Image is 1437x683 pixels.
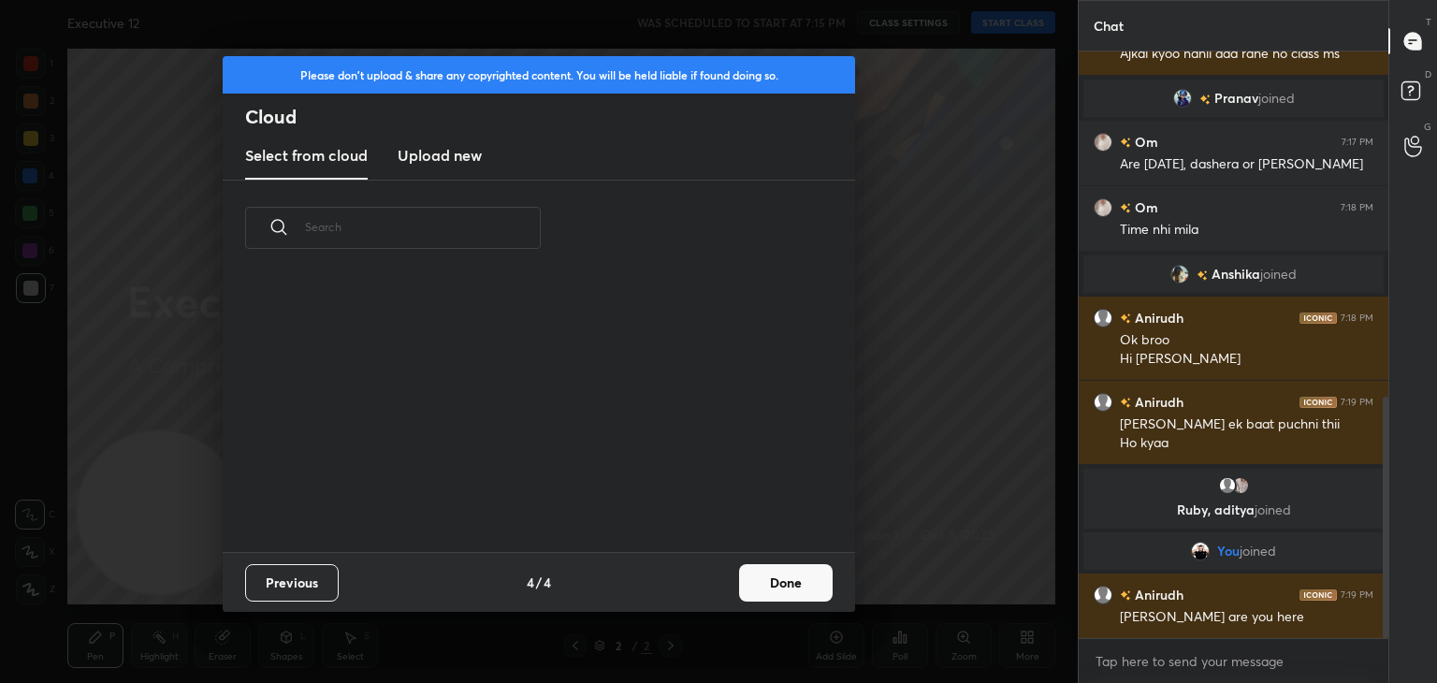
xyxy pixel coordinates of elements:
[1425,67,1431,81] p: D
[1131,392,1183,412] h6: Anirudh
[1212,267,1260,282] span: Anshika
[1079,1,1139,51] p: Chat
[1299,312,1337,324] img: iconic-dark.1390631f.png
[1120,590,1131,601] img: no-rating-badge.077c3623.svg
[1424,120,1431,134] p: G
[544,573,551,592] h4: 4
[1120,203,1131,213] img: no-rating-badge.077c3623.svg
[1191,542,1210,560] img: 9471f33ee4cf4c9c8aef64665fbd547a.jpg
[1120,45,1373,64] div: Ajkal kyoo nahii aaa rahe ho class ms
[245,564,339,602] button: Previous
[1094,586,1112,604] img: default.png
[1240,544,1276,559] span: joined
[1197,270,1208,281] img: no-rating-badge.077c3623.svg
[1199,94,1211,105] img: no-rating-badge.077c3623.svg
[1258,91,1295,106] span: joined
[1173,89,1192,108] img: bb23d132f05a44849f2182320f871a06.png
[1341,589,1373,601] div: 7:19 PM
[1120,398,1131,408] img: no-rating-badge.077c3623.svg
[739,564,833,602] button: Done
[1231,476,1250,495] img: a560f61998b546c88af54c480d9b3ac7.jpg
[1260,267,1297,282] span: joined
[1094,198,1112,217] img: ca829f0cbde04d10aa63cf356b31f6ff.jpg
[527,573,534,592] h4: 4
[1426,15,1431,29] p: T
[1120,415,1373,434] div: [PERSON_NAME] ek baat puchni thii
[1094,393,1112,412] img: default.png
[1218,476,1237,495] img: default.png
[1255,501,1291,518] span: joined
[1120,350,1373,369] div: Hi [PERSON_NAME]
[1120,221,1373,240] div: Time nhi mila
[1342,137,1373,148] div: 7:17 PM
[1299,589,1337,601] img: iconic-dark.1390631f.png
[1341,312,1373,324] div: 7:18 PM
[245,105,855,129] h2: Cloud
[1131,585,1183,604] h6: Anirudh
[398,144,482,167] h3: Upload new
[223,56,855,94] div: Please don't upload & share any copyrighted content. You will be held liable if found doing so.
[1341,397,1373,408] div: 7:19 PM
[1214,91,1258,106] span: Pranav
[223,270,833,552] div: grid
[1131,308,1183,327] h6: Anirudh
[245,144,368,167] h3: Select from cloud
[1170,265,1189,283] img: 705f739bba71449bb2196bcb5ce5af4a.jpg
[1120,313,1131,324] img: no-rating-badge.077c3623.svg
[1299,397,1337,408] img: iconic-dark.1390631f.png
[1094,309,1112,327] img: default.png
[1095,502,1372,517] p: Ruby, aditya
[1217,544,1240,559] span: You
[1341,202,1373,213] div: 7:18 PM
[305,187,541,267] input: Search
[1120,608,1373,627] div: [PERSON_NAME] are you here
[536,573,542,592] h4: /
[1120,331,1373,350] div: Ok broo
[1094,133,1112,152] img: ca829f0cbde04d10aa63cf356b31f6ff.jpg
[1120,138,1131,148] img: no-rating-badge.077c3623.svg
[1120,434,1373,453] div: Ho kyaa
[1079,51,1388,639] div: grid
[1120,155,1373,174] div: Are [DATE], dashera or [PERSON_NAME]
[1131,132,1158,152] h6: Om
[1131,197,1158,217] h6: Om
